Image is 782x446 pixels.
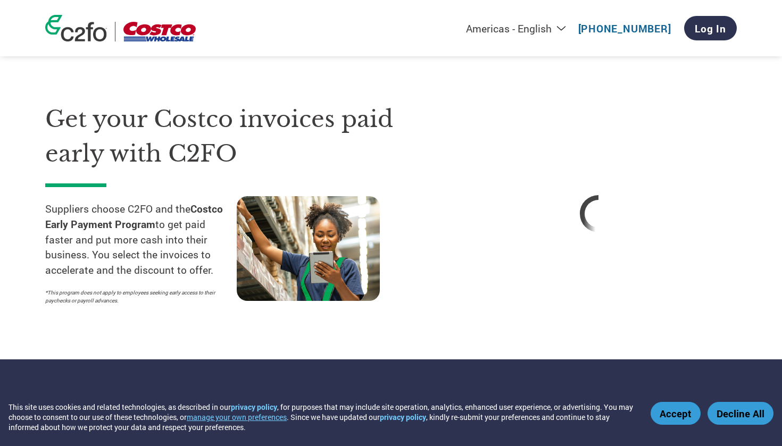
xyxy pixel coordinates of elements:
[45,202,223,231] strong: Costco Early Payment Program
[45,102,428,171] h1: Get your Costco invoices paid early with C2FO
[651,402,701,425] button: Accept
[45,15,107,41] img: c2fo logo
[708,402,773,425] button: Decline All
[123,22,196,41] img: Costco
[45,289,226,305] p: *This program does not apply to employees seeking early access to their paychecks or payroll adva...
[45,201,237,278] p: Suppliers choose C2FO and the to get paid faster and put more cash into their business. You selec...
[684,16,737,40] a: Log In
[9,402,635,432] div: This site uses cookies and related technologies, as described in our , for purposes that may incl...
[231,402,277,412] a: privacy policy
[187,412,287,422] button: manage your own preferences
[380,412,426,422] a: privacy policy
[237,196,380,301] img: supply chain worker
[578,22,671,35] a: [PHONE_NUMBER]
